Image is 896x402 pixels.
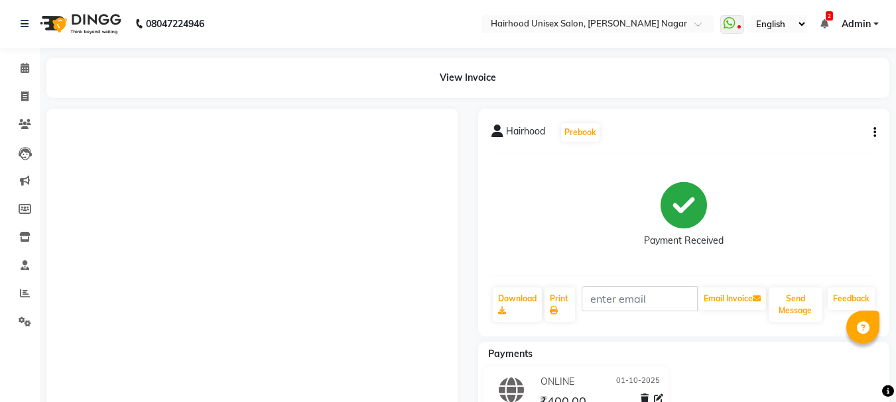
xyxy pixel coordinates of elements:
[506,125,545,143] span: Hairhood
[842,17,871,31] span: Admin
[488,348,533,360] span: Payments
[493,287,542,322] a: Download
[769,287,822,322] button: Send Message
[582,286,698,311] input: enter email
[561,123,600,142] button: Prebook
[46,58,889,98] div: View Invoice
[820,18,828,30] a: 2
[840,349,883,389] iframe: chat widget
[544,287,575,322] a: Print
[828,287,875,310] a: Feedback
[826,11,833,21] span: 2
[644,234,724,248] div: Payment Received
[34,5,125,42] img: logo
[146,5,204,42] b: 08047224946
[541,375,574,389] span: ONLINE
[698,287,766,310] button: Email Invoice
[616,375,660,389] span: 01-10-2025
